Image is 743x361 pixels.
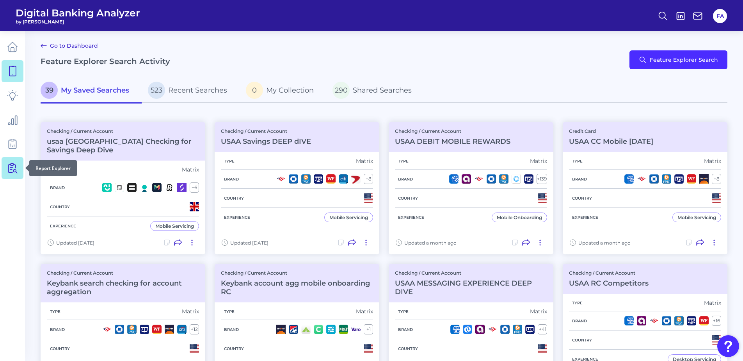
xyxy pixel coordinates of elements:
span: Updated [DATE] [56,240,94,246]
h5: Type [47,309,64,314]
button: FA [713,9,727,23]
a: 290Shared Searches [326,79,424,104]
div: Matrix [530,157,547,164]
h5: Type [221,159,238,164]
h5: Country [395,346,421,351]
h5: Brand [569,318,590,323]
h3: usaa [GEOGRAPHIC_DATA] Checking for Savings Deep Dive [47,137,199,154]
h5: Experience [569,215,601,220]
h5: Experience [221,215,253,220]
h5: Type [395,309,412,314]
h5: Brand [569,177,590,182]
h5: Brand [395,177,416,182]
a: Checking / Current AccountUSAA DEBIT MOBILE REWARDSTypeMatrixBrand+139CountryExperienceMobile Onb... [389,122,553,254]
h3: USAA RC Competitors [569,279,649,288]
a: 39My Saved Searches [41,79,142,104]
h5: Experience [47,223,79,229]
button: Open Resource Center [717,335,739,357]
h3: Keybank account agg mobile onboarding RC [221,279,373,296]
h5: Country [221,196,247,201]
h5: Brand [47,185,68,190]
span: Updated a month ago [578,240,631,246]
div: + 8 [364,174,373,184]
p: Checking / Current Account [569,270,649,276]
a: Go to Dashboard [41,41,98,50]
div: Mobile Onboarding [497,214,542,220]
div: + 6 [190,182,199,193]
div: Matrix [704,299,721,306]
h5: Country [569,338,595,343]
div: Mobile Servicing [329,214,368,220]
h5: Type [221,309,238,314]
div: + 12 [190,324,199,334]
p: Checking / Current Account [47,128,199,134]
a: 0My Collection [240,79,326,104]
span: 523 [148,82,165,99]
div: Mobile Servicing [677,214,716,220]
p: Checking / Current Account [221,270,373,276]
h5: Type [569,159,586,164]
a: Credit CardUSAA CC Mobile [DATE]TypeMatrixBrand+8CountryExperienceMobile ServicingUpdated a month... [563,122,727,254]
h5: Experience [395,215,427,220]
div: + 1 [364,324,373,334]
h5: Brand [47,327,68,332]
span: My Saved Searches [61,86,129,95]
div: Matrix [182,308,199,315]
div: + 139 [537,174,547,184]
div: + 16 [712,316,721,326]
span: 290 [332,82,350,99]
a: 523Recent Searches [142,79,240,104]
div: Matrix [356,157,373,164]
p: Checking / Current Account [47,270,199,276]
h3: USAA CC Mobile [DATE] [569,137,653,146]
h5: Country [395,196,421,201]
div: Matrix [182,166,199,173]
a: Checking / Current Accountusaa [GEOGRAPHIC_DATA] Checking for Savings Deep DiveTypeMatrixBrand+6C... [41,122,205,254]
span: Updated [DATE] [230,240,268,246]
span: Feature Explorer Search [650,57,718,63]
h5: Brand [221,327,242,332]
h3: Keybank search checking for account aggregation [47,279,199,296]
div: Report Explorer [29,160,77,176]
h3: USAA MESSAGING EXPERIENCE DEEP DIVE [395,279,547,296]
h5: Type [395,159,412,164]
h2: Feature Explorer Search Activity [41,57,170,66]
h5: Country [47,346,73,351]
span: Updated a month ago [404,240,457,246]
p: Credit Card [569,128,653,134]
p: Checking / Current Account [395,128,510,134]
span: 0 [246,82,263,99]
p: Checking / Current Account [221,128,311,134]
div: Mobile Servicing [155,223,194,229]
div: + 41 [538,324,547,334]
h5: Brand [221,177,242,182]
div: + 8 [712,174,721,184]
h5: Country [47,204,73,209]
button: Feature Explorer Search [629,50,727,69]
div: Matrix [356,308,373,315]
h5: Brand [395,327,416,332]
span: Digital Banking Analyzer [16,7,140,19]
span: Recent Searches [168,86,227,95]
div: Matrix [704,157,721,164]
p: Checking / Current Account [395,270,547,276]
h3: USAA Savings DEEP dIVE [221,137,311,146]
span: Shared Searches [353,86,412,95]
a: Checking / Current AccountUSAA Savings DEEP dIVETypeMatrixBrand+8CountryExperienceMobile Servicin... [215,122,379,254]
span: My Collection [266,86,314,95]
span: 39 [41,82,58,99]
div: Matrix [530,308,547,315]
h5: Type [569,300,586,306]
h3: USAA DEBIT MOBILE REWARDS [395,137,510,146]
span: by [PERSON_NAME] [16,19,140,25]
h5: Country [569,196,595,201]
h5: Country [221,346,247,351]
